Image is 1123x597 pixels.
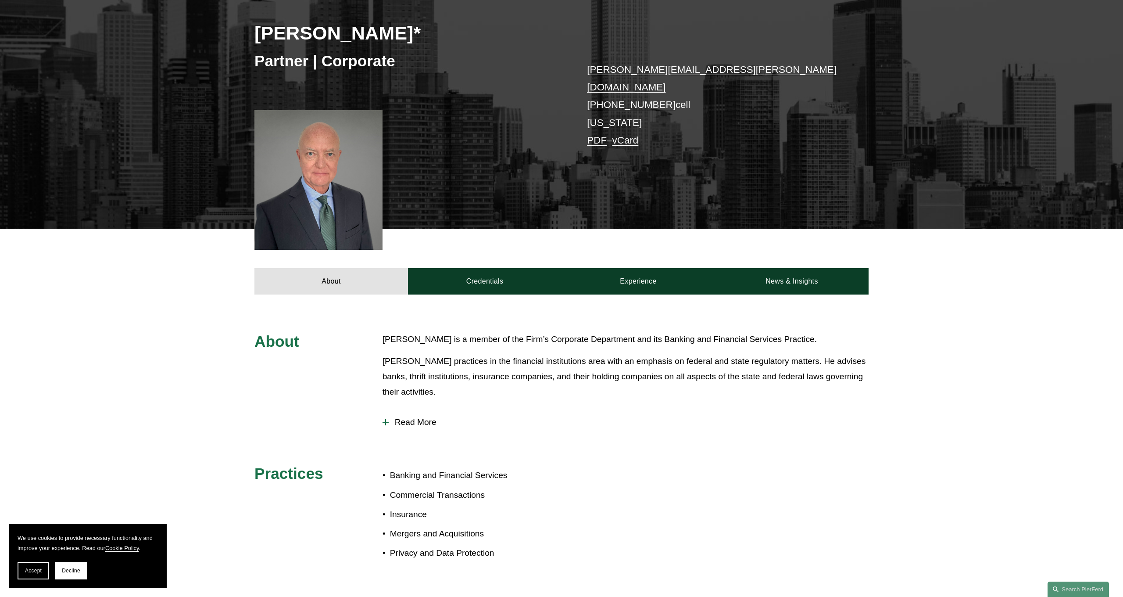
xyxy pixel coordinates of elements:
span: Decline [62,568,80,574]
a: Experience [561,268,715,295]
span: Accept [25,568,42,574]
a: Search this site [1048,582,1109,597]
p: We use cookies to provide necessary functionality and improve your experience. Read our . [18,533,158,553]
p: Mergers and Acquisitions [390,526,561,542]
a: Cookie Policy [105,545,139,551]
a: PDF [587,135,607,146]
section: Cookie banner [9,524,167,588]
h3: Partner | Corporate [254,51,561,71]
p: [PERSON_NAME] practices in the financial institutions area with an emphasis on federal and state ... [383,354,869,399]
a: News & Insights [715,268,869,295]
button: Accept [18,562,49,579]
span: About [254,333,299,350]
a: [PERSON_NAME][EMAIL_ADDRESS][PERSON_NAME][DOMAIN_NAME] [587,64,837,93]
p: Banking and Financial Services [390,468,561,483]
p: cell [US_STATE] – [587,61,843,150]
button: Decline [55,562,87,579]
p: Insurance [390,507,561,522]
h2: [PERSON_NAME]* [254,22,561,44]
p: Commercial Transactions [390,488,561,503]
a: Credentials [408,268,561,295]
a: vCard [612,135,639,146]
p: Privacy and Data Protection [390,546,561,561]
p: [PERSON_NAME] is a member of the Firm’s Corporate Department and its Banking and Financial Servic... [383,332,869,347]
a: About [254,268,408,295]
button: Read More [383,411,869,434]
a: [PHONE_NUMBER] [587,99,676,110]
span: Practices [254,465,323,482]
span: Read More [389,417,869,427]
